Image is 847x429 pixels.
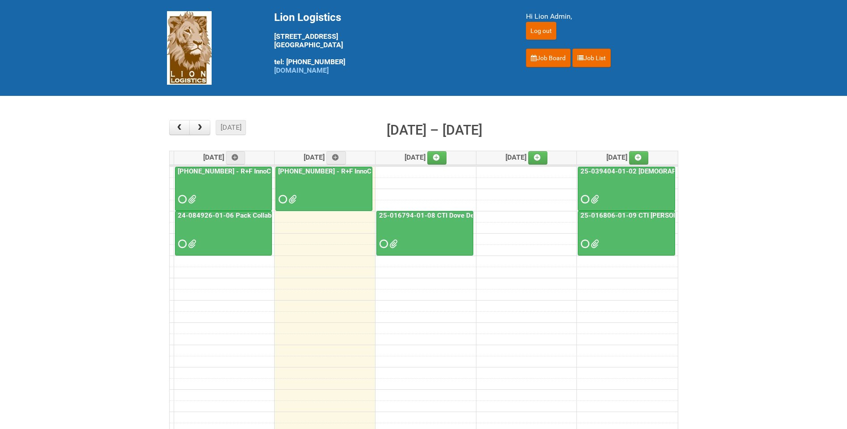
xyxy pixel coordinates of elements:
a: [PHONE_NUMBER] - R+F InnoCPT - photo slot [276,167,417,175]
span: Requested [178,196,184,202]
span: Requested [581,196,587,202]
a: Add an event [528,151,548,165]
div: [STREET_ADDRESS] [GEOGRAPHIC_DATA] tel: [PHONE_NUMBER] [274,11,504,74]
div: Hi Lion Admin, [526,11,680,22]
a: [PHONE_NUMBER] - R+F InnoCPT [176,167,281,175]
a: [DOMAIN_NAME] [274,66,329,74]
button: [DATE] [216,120,246,135]
a: 25-016806-01-09 CTI [PERSON_NAME] Bar Superior HUT [578,211,675,256]
a: Job Board [526,49,571,67]
span: MDN 25-032854-01-08 Left overs.xlsx MOR 25-032854-01-08.xlsm 25_032854_01_LABELS_Lion.xlsx MDN 25... [188,196,194,202]
span: [DATE] [203,153,246,161]
span: LPF - 25-016806-01-09 CTI Dove CM Bar Superior HUT.xlsx Dove CM Usage Instructions.pdf MDN - 25-0... [591,241,597,247]
span: [DATE] [405,153,447,161]
span: Requested [581,241,587,247]
a: [PHONE_NUMBER] - R+F InnoCPT [175,167,272,211]
a: 25-039404-01-02 [DEMOGRAPHIC_DATA] Wet Shave SQM [578,167,675,211]
a: Add an event [326,151,346,165]
h2: [DATE] – [DATE] [387,120,482,140]
span: grp 1001 2..jpg group 1001 1..jpg MOR 24-084926-01-08.xlsm Labels 24-084926-01-06 Pack Collab Wan... [188,241,194,247]
a: Lion Logistics [167,43,212,52]
input: Log out [526,22,556,40]
span: [DATE] [505,153,548,161]
span: Requested [279,196,285,202]
span: JNF 25-039404-01-02_REV.doc MDN 25-039404-01-02 MDN #2.xlsx MDN 25-039404-01-02.xlsx [591,196,597,202]
a: Job List [572,49,611,67]
span: Requested [178,241,184,247]
a: 25-039404-01-02 [DEMOGRAPHIC_DATA] Wet Shave SQM [579,167,760,175]
a: 24-084926-01-06 Pack Collab Wand Tint [176,211,305,219]
span: GROUP 001.jpg GROUP 001 (2).jpg [288,196,295,202]
a: 25-016794-01-08 CTI Dove Deep Moisture [377,211,511,219]
span: [DATE] [606,153,649,161]
a: 25-016806-01-09 CTI [PERSON_NAME] Bar Superior HUT [579,211,757,219]
a: 24-084926-01-06 Pack Collab Wand Tint [175,211,272,256]
a: Add an event [226,151,246,165]
span: [DATE] [304,153,346,161]
span: LPF 25-016794-01-08.xlsx Dove DM Usage Instructions.pdf JNF 25-016794-01-08.DOC MDN 25-016794-01-... [389,241,396,247]
span: Requested [380,241,386,247]
a: [PHONE_NUMBER] - R+F InnoCPT - photo slot [275,167,372,211]
a: 25-016794-01-08 CTI Dove Deep Moisture [376,211,473,256]
a: Add an event [427,151,447,165]
img: Lion Logistics [167,11,212,85]
span: Lion Logistics [274,11,341,24]
a: Add an event [629,151,649,165]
